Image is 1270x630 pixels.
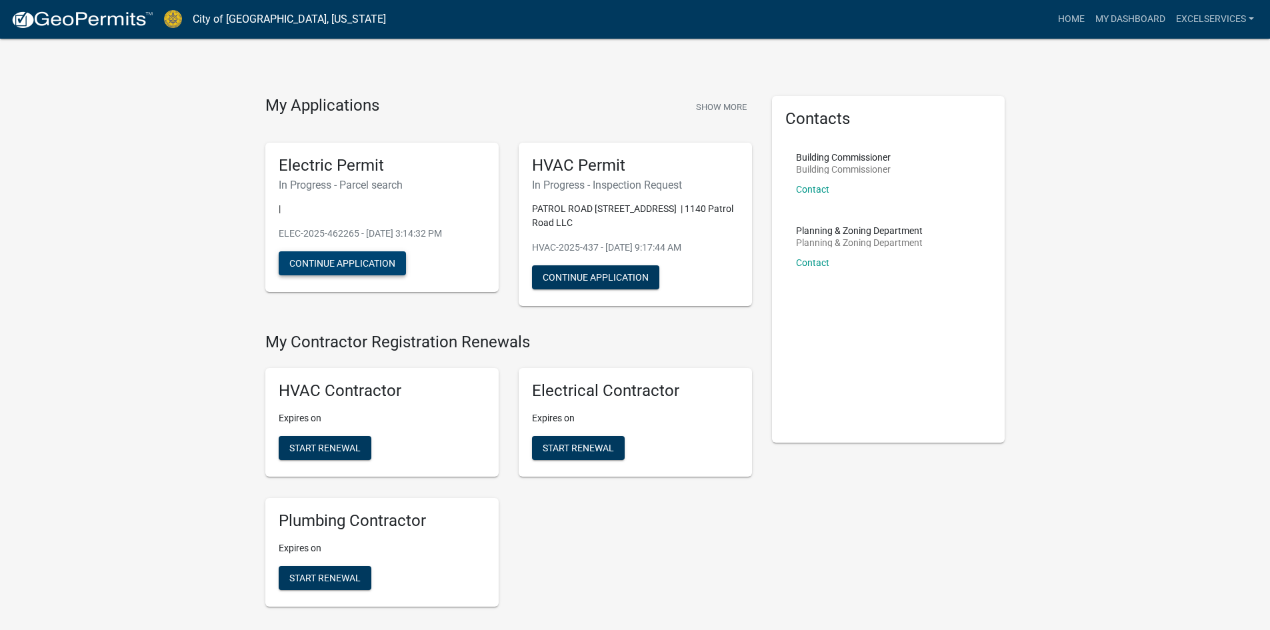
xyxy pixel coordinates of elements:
[279,436,371,460] button: Start Renewal
[796,153,891,162] p: Building Commissioner
[532,381,739,401] h5: Electrical Contractor
[1171,7,1259,32] a: excelservices
[532,179,739,191] h6: In Progress - Inspection Request
[279,411,485,425] p: Expires on
[265,333,752,352] h4: My Contractor Registration Renewals
[691,96,752,118] button: Show More
[1090,7,1171,32] a: My Dashboard
[279,227,485,241] p: ELEC-2025-462265 - [DATE] 3:14:32 PM
[265,333,752,617] wm-registration-list-section: My Contractor Registration Renewals
[796,238,923,247] p: Planning & Zoning Department
[785,109,992,129] h5: Contacts
[289,443,361,453] span: Start Renewal
[279,566,371,590] button: Start Renewal
[796,257,829,268] a: Contact
[543,443,614,453] span: Start Renewal
[265,96,379,116] h4: My Applications
[279,156,485,175] h5: Electric Permit
[532,265,659,289] button: Continue Application
[532,202,739,230] p: PATROL ROAD [STREET_ADDRESS] | 1140 Patrol Road LLC
[279,541,485,555] p: Expires on
[279,381,485,401] h5: HVAC Contractor
[193,8,386,31] a: City of [GEOGRAPHIC_DATA], [US_STATE]
[796,226,923,235] p: Planning & Zoning Department
[279,179,485,191] h6: In Progress - Parcel search
[532,156,739,175] h5: HVAC Permit
[532,411,739,425] p: Expires on
[532,241,739,255] p: HVAC-2025-437 - [DATE] 9:17:44 AM
[289,572,361,583] span: Start Renewal
[796,184,829,195] a: Contact
[532,436,625,460] button: Start Renewal
[164,10,182,28] img: City of Jeffersonville, Indiana
[279,511,485,531] h5: Plumbing Contractor
[796,165,891,174] p: Building Commissioner
[279,202,485,216] p: |
[279,251,406,275] button: Continue Application
[1053,7,1090,32] a: Home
